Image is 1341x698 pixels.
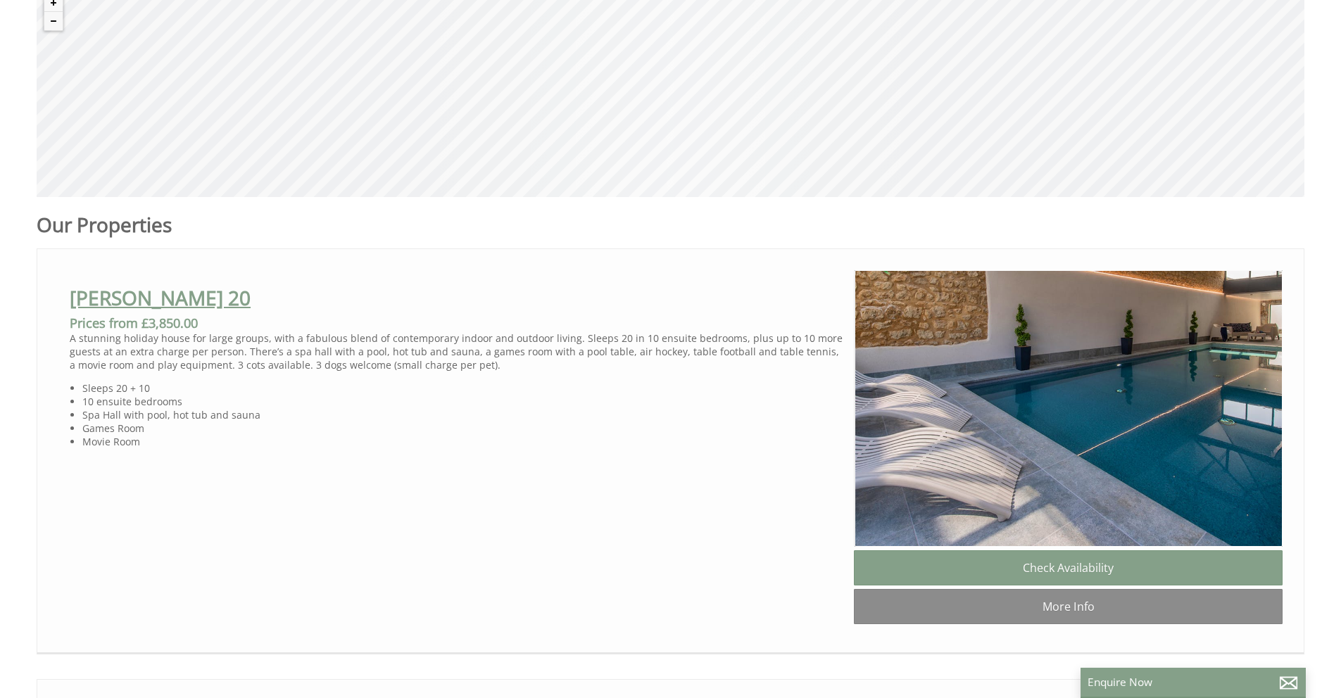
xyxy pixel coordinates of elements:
h1: Our Properties [37,211,861,238]
a: More Info [854,589,1283,624]
li: 10 ensuite bedrooms [82,395,843,408]
li: Movie Room [82,435,843,448]
p: A stunning holiday house for large groups, with a fabulous blend of contemporary indoor and outdo... [70,331,843,372]
img: Churchill_20_somerset_sleeps20_spa1_pool_spa_bbq_family_celebration_.content.original.jpg [855,270,1283,547]
h3: Prices from £3,850.00 [70,315,843,331]
li: Spa Hall with pool, hot tub and sauna [82,408,843,421]
a: [PERSON_NAME] 20 [70,284,251,311]
p: Enquire Now [1088,675,1299,690]
li: Sleeps 20 + 10 [82,381,843,395]
button: Zoom out [44,12,63,30]
li: Games Room [82,421,843,435]
a: Check Availability [854,550,1283,585]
